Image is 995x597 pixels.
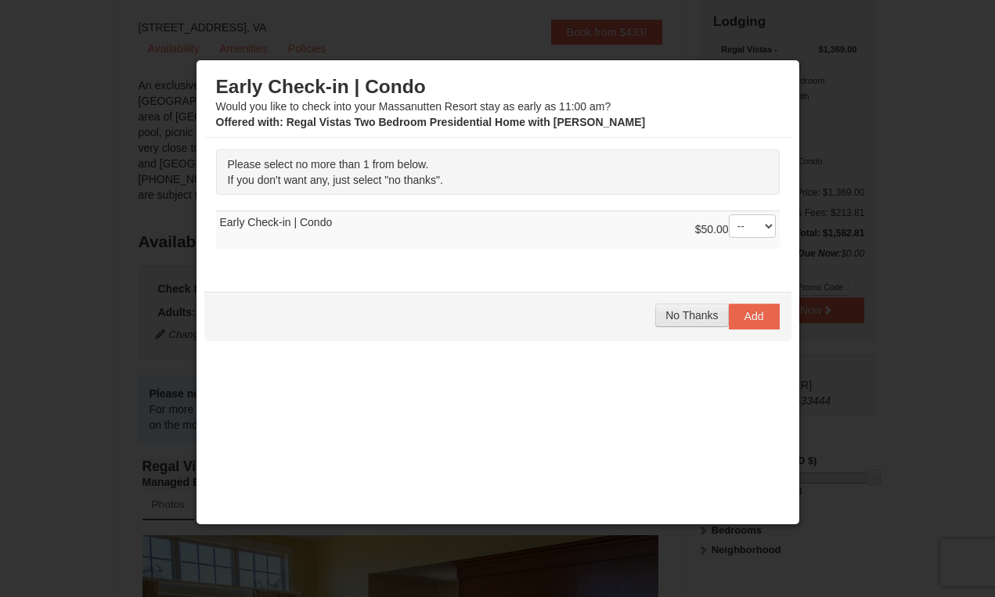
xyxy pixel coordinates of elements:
[665,309,718,322] span: No Thanks
[228,158,429,171] span: Please select no more than 1 from below.
[695,214,776,246] div: $50.00
[729,304,780,329] button: Add
[216,116,280,128] span: Offered with
[655,304,728,327] button: No Thanks
[228,174,443,186] span: If you don't want any, just select "no thanks".
[216,211,780,250] td: Early Check-in | Condo
[216,75,780,130] div: Would you like to check into your Massanutten Resort stay as early as 11:00 am?
[744,310,764,322] span: Add
[216,75,780,99] h3: Early Check-in | Condo
[216,116,646,128] strong: : Regal Vistas Two Bedroom Presidential Home with [PERSON_NAME]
